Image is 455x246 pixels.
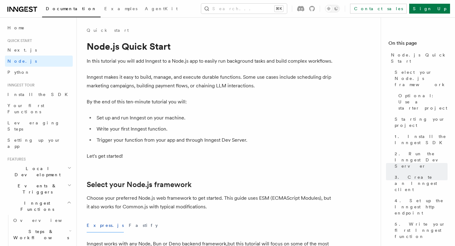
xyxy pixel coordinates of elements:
button: Steps & Workflows [11,226,73,243]
span: 5. Write your first Inngest function [395,221,448,240]
span: Next.js [7,48,37,52]
button: Express.js [87,219,124,232]
li: Trigger your function from your app and through Inngest Dev Server. [95,136,334,144]
a: AgentKit [141,2,181,17]
a: Install the SDK [5,89,73,100]
span: Your first Functions [7,103,44,114]
span: 1. Install the Inngest SDK [395,133,448,146]
span: AgentKit [145,6,178,11]
a: Select your Node.js framework [87,180,192,189]
a: Python [5,67,73,78]
p: Choose your preferred Node.js web framework to get started. This guide uses ESM (ECMAScript Modul... [87,194,334,211]
span: Documentation [46,6,97,11]
a: Starting your project [392,114,448,131]
span: Optional: Use a starter project [398,93,448,111]
li: Set up and run Inngest on your machine. [95,114,334,122]
a: Examples [101,2,141,17]
kbd: ⌘K [275,6,283,12]
h4: On this page [388,40,448,49]
button: Inngest Functions [5,198,73,215]
span: 2. Run the Inngest Dev Server [395,151,448,169]
a: Home [5,22,73,33]
a: 1. Install the Inngest SDK [392,131,448,148]
a: Node.js Quick Start [388,49,448,67]
span: 4. Set up the Inngest http endpoint [395,198,448,216]
a: Quick start [87,27,129,33]
span: Inngest Functions [5,200,67,212]
button: Toggle dark mode [325,5,340,12]
a: Overview [11,215,73,226]
h1: Node.js Quick Start [87,41,334,52]
a: Documentation [42,2,101,17]
a: Optional: Use a starter project [396,90,448,114]
a: 2. Run the Inngest Dev Server [392,148,448,172]
span: Home [7,25,25,31]
p: By the end of this ten-minute tutorial you will: [87,98,334,106]
a: Select your Node.js framework [392,67,448,90]
a: Next.js [5,44,73,56]
a: 3. Create an Inngest client [392,172,448,195]
a: Setting up your app [5,135,73,152]
span: Install the SDK [7,92,71,97]
span: Node.js Quick Start [391,52,448,64]
span: Local Development [5,165,67,178]
button: Search...⌘K [201,4,287,14]
button: Local Development [5,163,73,180]
p: Inngest makes it easy to build, manage, and execute durable functions. Some use cases include sch... [87,73,334,90]
span: Steps & Workflows [11,228,69,241]
a: Your first Functions [5,100,73,117]
span: Starting your project [395,116,448,128]
span: Setting up your app [7,138,61,149]
span: Inngest tour [5,83,35,88]
button: Fastify [129,219,158,232]
a: 5. Write your first Inngest function [392,219,448,242]
a: Sign Up [409,4,450,14]
span: Examples [104,6,137,11]
span: Select your Node.js framework [395,69,448,88]
a: Contact sales [350,4,407,14]
span: Python [7,70,30,75]
a: 4. Set up the Inngest http endpoint [392,195,448,219]
span: Features [5,157,26,162]
p: Let's get started! [87,152,334,161]
span: Overview [13,218,77,223]
a: Leveraging Steps [5,117,73,135]
span: 3. Create an Inngest client [395,174,448,193]
span: Leveraging Steps [7,120,60,131]
span: Quick start [5,38,32,43]
button: Events & Triggers [5,180,73,198]
li: Write your first Inngest function. [95,125,334,133]
span: Node.js [7,59,37,64]
p: In this tutorial you will add Inngest to a Node.js app to easily run background tasks and build c... [87,57,334,65]
span: Events & Triggers [5,183,67,195]
a: Node.js [5,56,73,67]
